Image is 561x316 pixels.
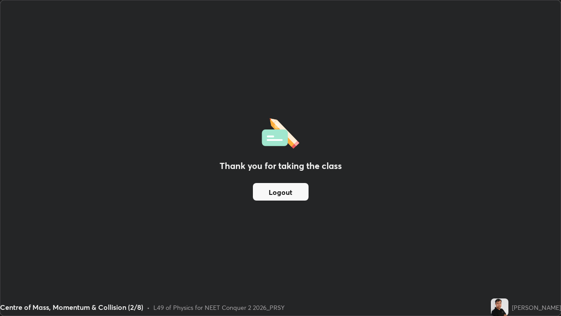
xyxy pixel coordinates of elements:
div: [PERSON_NAME] [512,303,561,312]
div: • [147,303,150,312]
div: L49 of Physics for NEET Conquer 2 2026_PRSY [153,303,284,312]
h2: Thank you for taking the class [220,159,342,172]
button: Logout [253,183,309,201]
img: 74bd912534244e56ab1fb72b8d050923.jpg [491,298,508,316]
img: offlineFeedback.1438e8b3.svg [262,115,299,149]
